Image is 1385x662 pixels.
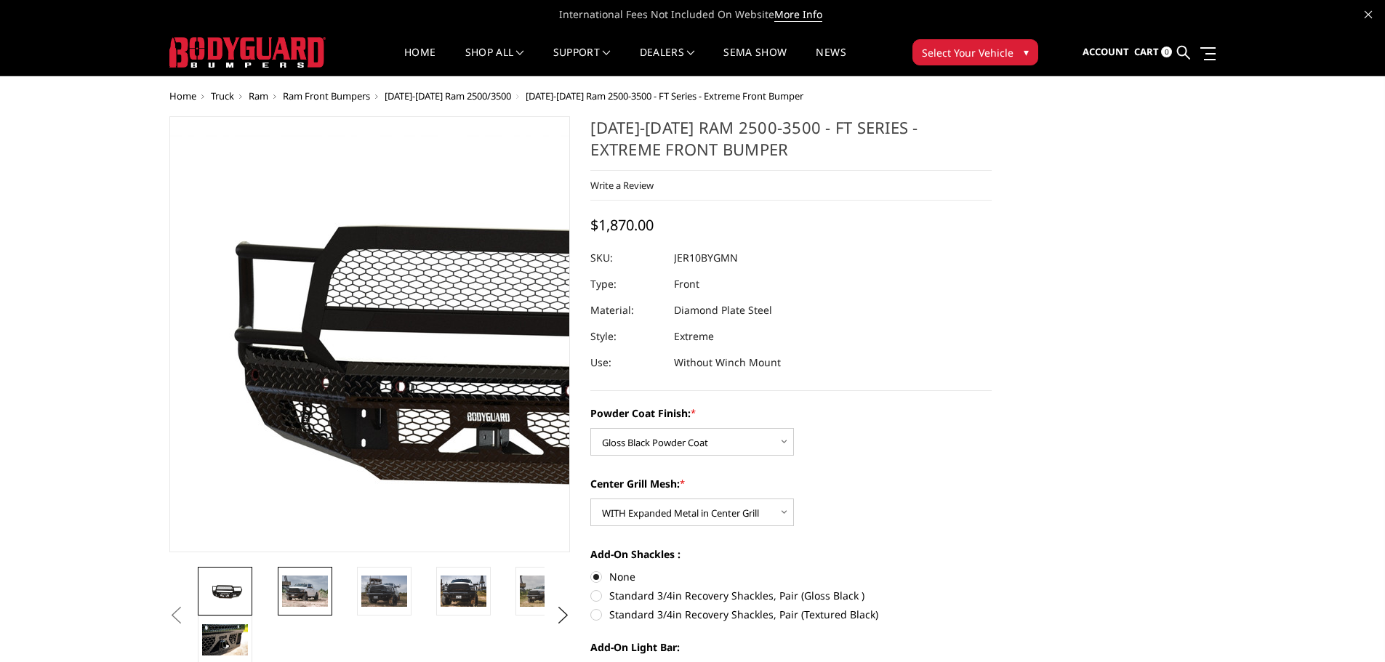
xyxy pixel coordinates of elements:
label: None [590,569,992,584]
button: Previous [166,605,188,626]
button: Select Your Vehicle [912,39,1038,65]
label: Add-On Light Bar: [590,639,992,655]
a: Account [1083,33,1129,72]
a: shop all [465,47,524,76]
dt: Material: [590,297,663,323]
dd: Without Winch Mount [674,350,781,376]
a: Ram [249,89,268,102]
dt: Use: [590,350,663,376]
dd: Extreme [674,323,714,350]
img: 2010-2018 Ram 2500-3500 - FT Series - Extreme Front Bumper [282,576,328,606]
a: [DATE]-[DATE] Ram 2500/3500 [385,89,511,102]
a: 2010-2018 Ram 2500-3500 - FT Series - Extreme Front Bumper [169,116,571,552]
a: Support [553,47,611,76]
button: Next [552,605,574,626]
dd: JER10BYGMN [674,245,738,271]
dt: Type: [590,271,663,297]
a: News [816,47,846,76]
a: Truck [211,89,234,102]
label: Powder Coat Finish: [590,405,992,421]
img: 2010-2018 Ram 2500-3500 - FT Series - Extreme Front Bumper [520,576,566,606]
span: ▾ [1024,44,1029,60]
a: Cart 0 [1134,33,1172,72]
a: Write a Review [590,179,654,192]
dt: Style: [590,323,663,350]
a: Ram Front Bumpers [283,89,370,102]
img: 2010-2018 Ram 2500-3500 - FT Series - Extreme Front Bumper [202,624,248,655]
span: Cart [1134,45,1159,58]
img: BODYGUARD BUMPERS [169,37,326,68]
label: Add-On Shackles : [590,546,992,562]
img: 2010-2018 Ram 2500-3500 - FT Series - Extreme Front Bumper [202,581,248,601]
label: Center Grill Mesh: [590,476,992,491]
a: More Info [774,7,822,22]
span: 0 [1161,47,1172,57]
dt: SKU: [590,245,663,271]
label: Standard 3/4in Recovery Shackles, Pair (Gloss Black ) [590,588,992,603]
span: Select Your Vehicle [922,45,1013,60]
img: 2010-2018 Ram 2500-3500 - FT Series - Extreme Front Bumper [441,576,486,606]
a: Home [404,47,435,76]
a: SEMA Show [723,47,787,76]
a: Dealers [640,47,695,76]
dd: Front [674,271,699,297]
h1: [DATE]-[DATE] Ram 2500-3500 - FT Series - Extreme Front Bumper [590,116,992,171]
span: Account [1083,45,1129,58]
span: [DATE]-[DATE] Ram 2500-3500 - FT Series - Extreme Front Bumper [526,89,803,102]
label: Standard 3/4in Recovery Shackles, Pair (Textured Black) [590,607,992,622]
a: Home [169,89,196,102]
dd: Diamond Plate Steel [674,297,772,323]
span: $1,870.00 [590,215,654,235]
img: 2010-2018 Ram 2500-3500 - FT Series - Extreme Front Bumper [361,576,407,606]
